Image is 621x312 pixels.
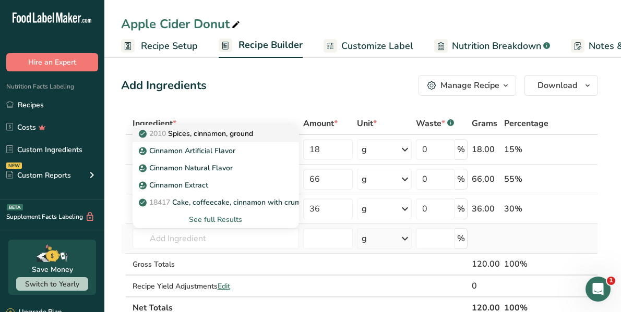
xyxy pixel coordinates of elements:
button: Download [524,75,598,96]
div: g [362,143,367,156]
p: Spices, cinnamon, ground [141,128,253,139]
div: See full Results [133,211,299,228]
iframe: Intercom live chat [586,277,611,302]
span: 18417 [149,197,170,207]
button: Manage Recipe [419,75,516,96]
a: Recipe Setup [121,34,198,58]
span: 2010 [149,129,166,139]
div: Custom Reports [6,170,71,181]
div: See full Results [141,214,291,225]
a: Recipe Builder [219,33,303,58]
a: 2010Spices, cinnamon, ground [133,125,299,142]
a: Cinnamon Natural Flavor [133,159,299,177]
a: Cinnamon Artificial Flavor [133,142,299,159]
div: Recipe Yield Adjustments [133,281,299,292]
div: g [362,203,367,215]
span: Edit [218,281,230,291]
div: Save Money [32,264,73,275]
div: Apple Cider Donut [121,15,242,33]
div: Waste [416,117,454,130]
span: Download [538,79,577,92]
span: Recipe Setup [141,39,198,53]
div: 18.00 [472,143,500,156]
div: 100% [504,258,548,270]
span: Recipe Builder [238,38,303,52]
span: Grams [472,117,497,130]
div: NEW [6,163,22,169]
div: 15% [504,143,548,156]
a: Customize Label [324,34,413,58]
span: Switch to Yearly [25,279,79,289]
a: 18417Cake, coffeecake, cinnamon with crumb topping, commercially prepared, unenriched [133,194,299,211]
a: Cinnamon Extract [133,177,299,194]
span: Amount [303,117,338,130]
button: Switch to Yearly [16,277,88,291]
span: Customize Label [341,39,413,53]
span: 1 [607,277,615,285]
div: 120.00 [472,258,500,270]
div: 0 [472,280,500,292]
button: Hire an Expert [6,53,98,71]
div: BETA [7,204,23,210]
span: Unit [357,117,377,130]
div: 66.00 [472,173,500,185]
div: Manage Recipe [440,79,499,92]
div: g [362,173,367,185]
div: 55% [504,173,548,185]
div: 30% [504,203,548,215]
p: Cake, coffeecake, cinnamon with crumb topping, commercially prepared, unenriched [141,197,453,208]
span: Nutrition Breakdown [452,39,541,53]
div: Add Ingredients [121,77,207,94]
span: Percentage [504,117,548,130]
p: Cinnamon Extract [141,180,208,191]
div: Gross Totals [133,259,299,270]
span: Ingredient [133,117,176,130]
p: Cinnamon Natural Flavor [141,163,233,173]
input: Add Ingredient [133,228,299,249]
a: Nutrition Breakdown [434,34,550,58]
div: 36.00 [472,203,500,215]
p: Cinnamon Artificial Flavor [141,145,235,156]
div: g [362,232,367,245]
